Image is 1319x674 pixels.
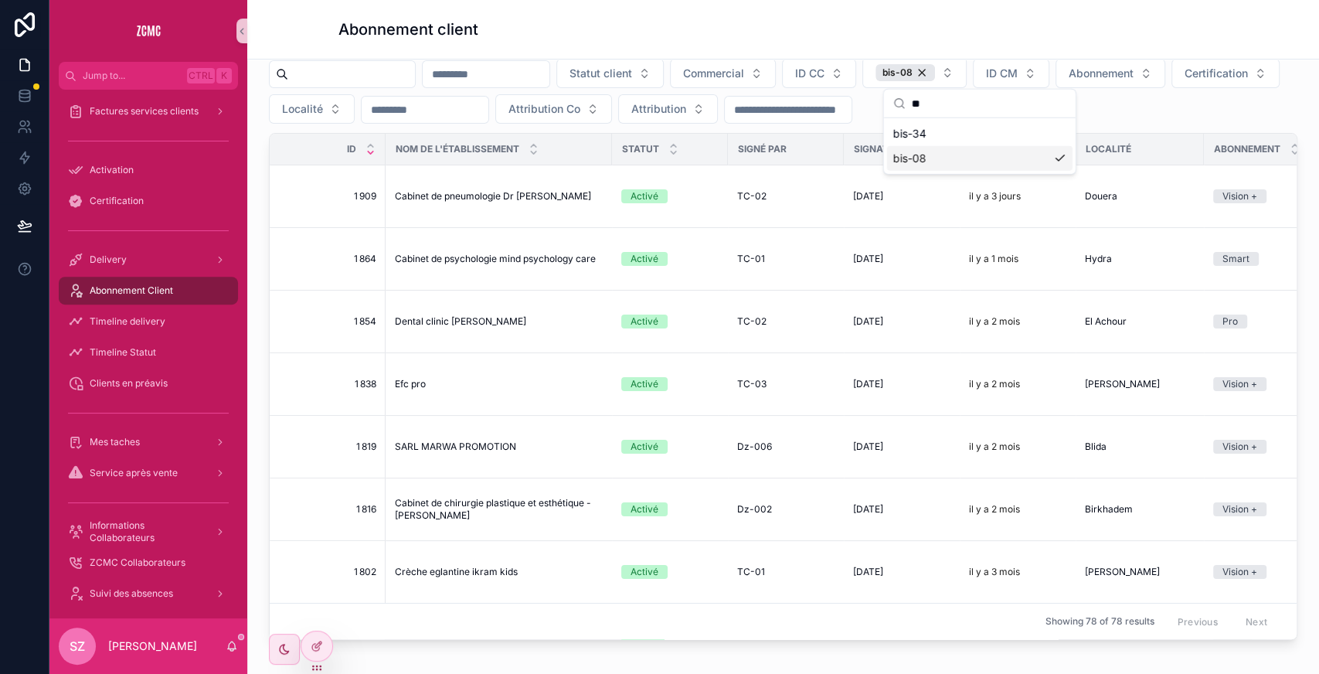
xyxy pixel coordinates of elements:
a: [PERSON_NAME] [1085,566,1195,578]
button: Select Button [782,59,856,88]
span: Dental clinic [PERSON_NAME] [395,315,526,328]
a: SARL MARWA PROMOTION [395,441,603,453]
span: ID CC [795,66,824,81]
span: Clients en préavis [90,377,168,390]
button: Select Button [973,59,1049,88]
div: Activé [631,189,658,203]
a: il y a 1 mois [969,253,1066,265]
span: [DATE] [853,378,883,390]
span: Showing 78 of 78 results [1045,615,1154,628]
a: Douera [1085,190,1195,203]
span: El Achour [1085,315,1127,328]
span: Crèche eglantine ikram kids [395,566,518,578]
a: Vision + [1213,502,1311,516]
a: Abonnement Client [59,277,238,305]
span: Hydra [1085,253,1112,265]
span: Jump to... [83,70,181,82]
a: il y a 2 mois [969,315,1066,328]
div: Smart [1222,252,1249,266]
span: ID CM [986,66,1018,81]
a: il y a 3 mois [969,566,1066,578]
a: il y a 3 jours [969,190,1066,203]
a: Activé [621,189,719,203]
span: Statut [622,143,659,155]
p: [PERSON_NAME] [108,638,197,654]
p: il y a 2 mois [969,315,1020,328]
a: il y a 2 mois [969,441,1066,453]
a: [DATE] [853,190,950,203]
a: TC-03 [737,378,835,390]
a: Dental clinic [PERSON_NAME] [395,315,603,328]
span: Certification [1185,66,1248,81]
span: [DATE] [853,566,883,578]
p: il y a 1 mois [969,253,1018,265]
button: Select Button [670,59,776,88]
div: Vision + [1222,502,1257,516]
a: Smart [1213,252,1311,266]
span: Ctrl [187,68,215,83]
div: Suggestions [884,118,1076,174]
span: Dz-006 [737,441,772,453]
h1: Abonnement client [338,19,478,40]
a: Activé [621,440,719,454]
span: [DATE] [853,315,883,328]
span: Commercial [683,66,744,81]
span: [DATE] [853,253,883,265]
a: Vision + [1213,377,1311,391]
a: Activation [59,156,238,184]
a: Crèche eglantine ikram kids [395,566,603,578]
button: Jump to...CtrlK [59,62,238,90]
a: Clients en préavis [59,369,238,397]
span: 1 838 [288,378,376,390]
button: Select Button [495,94,612,124]
button: Select Button [269,94,355,124]
span: Birkhadem [1085,503,1133,516]
a: Dz-002 [737,503,835,516]
a: Timeline delivery [59,308,238,335]
span: Cabinet de pneumologie Dr [PERSON_NAME] [395,190,591,203]
p: il y a 2 mois [969,378,1020,390]
span: NOM de l'établissement [396,143,519,155]
span: 1 802 [288,566,376,578]
span: Signé par [738,143,787,155]
a: [DATE] [853,315,950,328]
button: Select Button [618,94,718,124]
a: il y a 2 mois [969,378,1066,390]
span: bis-08 [882,66,913,79]
div: Vision + [1222,377,1257,391]
div: Activé [631,315,658,328]
a: 1 864 [288,253,376,265]
span: [DATE] [853,503,883,516]
a: TC-01 [737,253,835,265]
a: Hydra [1085,253,1195,265]
a: Pro [1213,315,1311,328]
div: Vision + [1222,440,1257,454]
span: TC-02 [737,315,767,328]
span: Localité [282,101,323,117]
a: Activé [621,502,719,516]
a: Cabinet de psychologie mind psychology care [395,253,603,265]
div: Activé [631,440,658,454]
button: Select Button [862,57,967,88]
span: Abonnement [1214,143,1280,155]
a: 1 819 [288,441,376,453]
a: Activé [621,252,719,266]
a: 1 816 [288,503,376,516]
button: Unselect 69 [875,64,935,81]
a: Suivi des absences [59,580,238,608]
a: Vision + [1213,565,1311,579]
span: Informations Collaborateurs [90,519,202,544]
a: Informations Collaborateurs [59,518,238,546]
a: El Achour [1085,315,1195,328]
span: bis-34 [893,126,926,141]
span: Timeline delivery [90,315,165,328]
div: Activé [631,377,658,391]
a: 1 854 [288,315,376,328]
span: Delivery [90,254,127,266]
a: Service après vente [59,459,238,487]
span: Suivi des absences [90,587,173,600]
a: TC-02 [737,315,835,328]
a: Birkhadem [1085,503,1195,516]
